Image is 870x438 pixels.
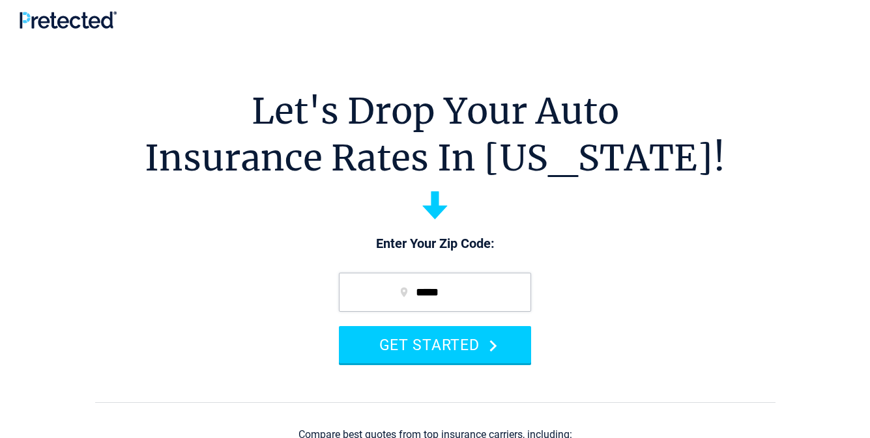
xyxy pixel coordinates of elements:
img: Pretected Logo [20,11,117,29]
button: GET STARTED [339,326,531,363]
h1: Let's Drop Your Auto Insurance Rates In [US_STATE]! [145,88,725,182]
p: Enter Your Zip Code: [326,235,544,253]
input: zip code [339,273,531,312]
